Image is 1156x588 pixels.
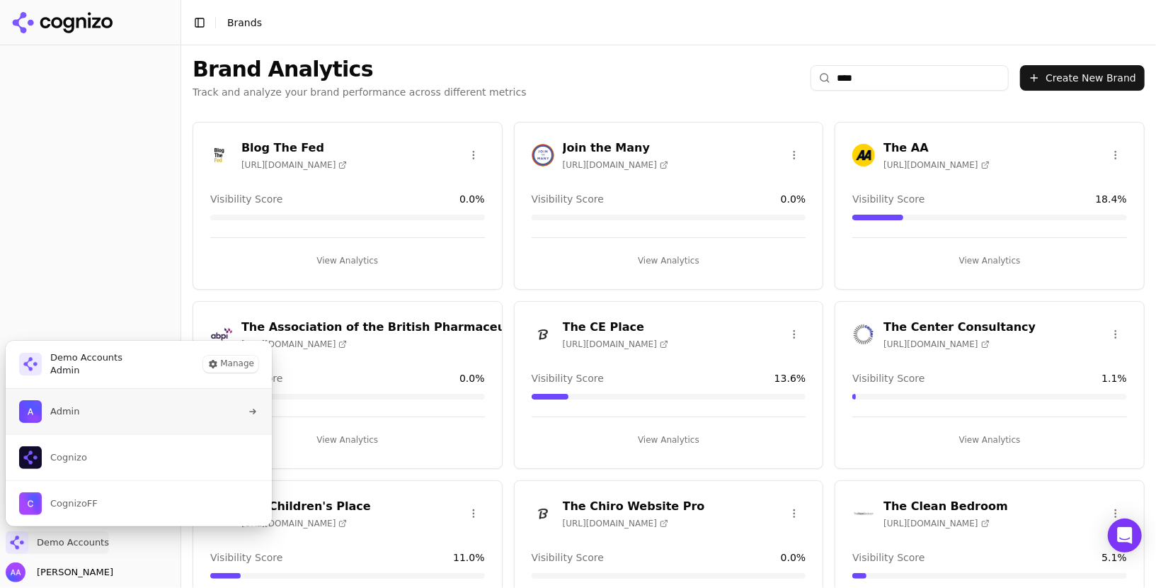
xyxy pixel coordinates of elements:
[774,371,806,385] span: 13.6 %
[883,518,989,529] span: [URL][DOMAIN_NAME]
[6,341,272,526] div: Demo Accounts is active
[883,140,989,157] h3: The AA
[852,323,875,346] img: The Center Consultancy
[227,16,262,30] nav: breadcrumb
[852,144,875,166] img: The AA
[19,353,42,375] img: Demo Accounts
[883,159,989,171] span: [URL][DOMAIN_NAME]
[532,371,604,385] span: Visibility Score
[563,498,705,515] h3: The Chiro Website Pro
[532,502,554,525] img: The Chiro Website Pro
[883,498,1008,515] h3: The Clean Bedroom
[563,140,668,157] h3: Join the Many
[210,144,233,166] img: Blog The Fed
[19,400,42,423] img: Admin
[563,159,668,171] span: [URL][DOMAIN_NAME]
[210,249,485,272] button: View Analytics
[852,502,875,525] img: The Clean Bedroom
[5,388,273,526] div: List of all organization memberships
[453,550,484,565] span: 11.0 %
[193,85,527,99] p: Track and analyze your brand performance across different metrics
[6,531,109,554] button: Close organization switcher
[563,518,668,529] span: [URL][DOMAIN_NAME]
[210,429,485,451] button: View Analytics
[852,249,1127,272] button: View Analytics
[50,405,79,418] span: Admin
[1096,192,1127,206] span: 18.4 %
[31,566,113,579] span: [PERSON_NAME]
[50,497,98,510] span: CognizoFF
[50,351,122,364] span: Demo Accounts
[50,364,122,377] span: Admin
[1108,519,1142,553] div: Open Intercom Messenger
[241,159,347,171] span: [URL][DOMAIN_NAME]
[532,323,554,346] img: The CE Place
[1020,65,1145,91] button: Create New Brand
[459,371,485,385] span: 0.0 %
[241,140,347,157] h3: Blog The Fed
[210,550,282,565] span: Visibility Score
[459,192,485,206] span: 0.0 %
[210,192,282,206] span: Visibility Score
[203,356,258,373] button: Manage
[1101,371,1127,385] span: 1.1 %
[37,536,109,549] span: Demo Accounts
[50,451,87,464] span: Cognizo
[241,319,635,336] h3: The Association of the British Pharmaceutical Industry (ABPI)
[852,429,1127,451] button: View Analytics
[1101,550,1127,565] span: 5.1 %
[19,446,42,469] img: Cognizo
[227,17,262,28] span: Brands
[6,562,25,582] img: Alp Aysan
[193,57,527,82] h1: Brand Analytics
[532,429,806,451] button: View Analytics
[241,518,347,529] span: [URL][DOMAIN_NAME]
[781,550,806,565] span: 0.0 %
[852,550,925,565] span: Visibility Score
[6,562,113,582] button: Open user button
[883,319,1036,336] h3: The Center Consultancy
[532,249,806,272] button: View Analytics
[852,192,925,206] span: Visibility Score
[532,144,554,166] img: Join the Many
[781,192,806,206] span: 0.0 %
[883,339,989,350] span: [URL][DOMAIN_NAME]
[241,498,371,515] h3: The Children's Place
[6,531,28,554] img: Demo Accounts
[241,339,347,350] span: [URL][DOMAIN_NAME]
[210,323,233,346] img: The Association of the British Pharmaceutical Industry (ABPI)
[532,192,604,206] span: Visibility Score
[532,550,604,565] span: Visibility Score
[852,371,925,385] span: Visibility Score
[563,319,668,336] h3: The CE Place
[19,492,42,515] img: CognizoFF
[563,339,668,350] span: [URL][DOMAIN_NAME]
